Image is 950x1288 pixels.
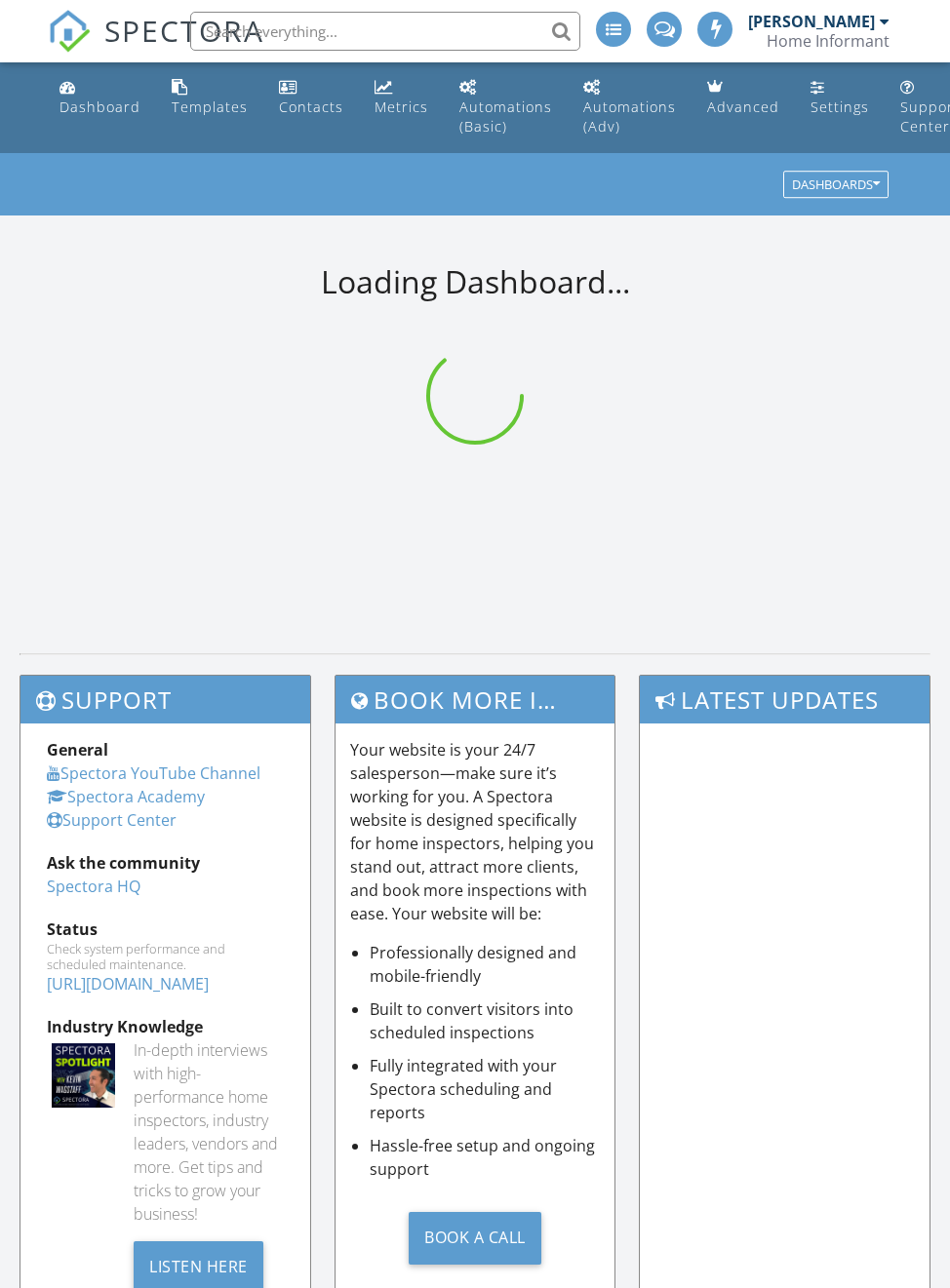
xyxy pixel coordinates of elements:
div: Templates [172,98,248,116]
div: Status [47,917,284,941]
li: Hassle-free setup and ongoing support [370,1134,599,1181]
button: Dashboards [783,172,889,199]
a: Book a Call [350,1196,599,1279]
a: [URL][DOMAIN_NAME] [47,973,209,995]
div: Automations (Adv) [583,98,676,136]
a: Listen Here [134,1255,263,1276]
span: SPECTORA [104,10,264,51]
div: Settings [811,98,869,116]
div: Dashboards [792,178,880,192]
p: Your website is your 24/7 salesperson—make sure it’s working for you. A Spectora website is desig... [350,738,599,925]
div: Automations (Basic) [459,98,552,136]
li: Built to convert visitors into scheduled inspections [370,997,599,1044]
div: Advanced [707,98,779,116]
strong: General [47,739,108,761]
div: Ask the community [47,851,284,875]
a: Spectora Academy [47,786,205,807]
div: Metrics [375,98,428,116]
img: Spectoraspolightmain [52,1043,115,1107]
a: Support Center [47,809,177,831]
a: Automations (Basic) [452,70,560,145]
a: SPECTORA [48,26,264,67]
img: The Best Home Inspection Software - Spectora [48,10,91,53]
a: Settings [803,70,877,126]
a: Templates [164,70,256,126]
div: Industry Knowledge [47,1015,284,1038]
div: Dashboard [59,98,140,116]
div: Check system performance and scheduled maintenance. [47,941,284,972]
div: In-depth interviews with high-performance home inspectors, industry leaders, vendors and more. Ge... [134,1038,284,1226]
h3: Book More Inspections [336,676,614,723]
input: Search everything... [190,12,580,51]
div: Contacts [279,98,343,116]
div: Home Informant [767,31,890,51]
div: [PERSON_NAME] [748,12,875,31]
li: Fully integrated with your Spectora scheduling and reports [370,1054,599,1124]
a: Contacts [271,70,351,126]
a: Spectora YouTube Channel [47,762,260,784]
a: Metrics [367,70,436,126]
div: Book a Call [409,1212,541,1265]
li: Professionally designed and mobile-friendly [370,941,599,988]
h3: Latest Updates [640,676,930,723]
a: Spectora HQ [47,876,140,897]
a: Dashboard [52,70,148,126]
a: Advanced [699,70,787,126]
a: Automations (Advanced) [575,70,684,145]
h3: Support [20,676,310,723]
